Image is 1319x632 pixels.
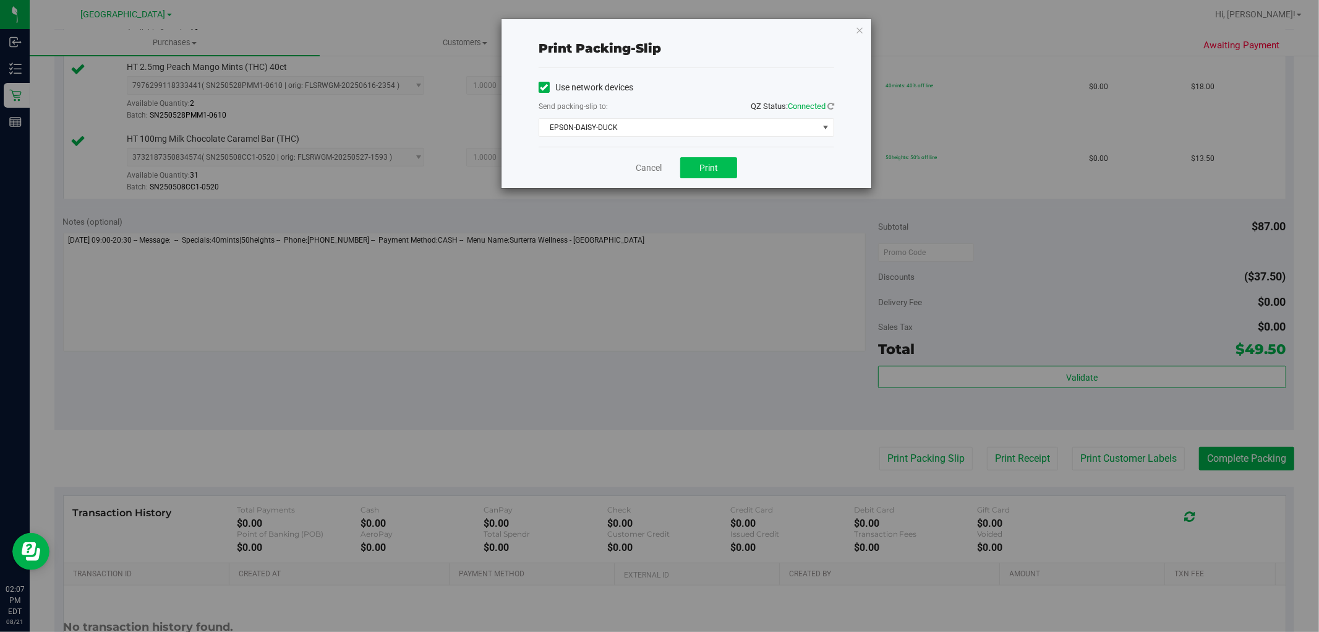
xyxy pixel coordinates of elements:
[12,533,49,570] iframe: Resource center
[680,157,737,178] button: Print
[539,101,608,112] label: Send packing-slip to:
[788,102,826,111] span: Connected
[751,102,834,111] span: QZ Status:
[539,41,661,56] span: Print packing-slip
[818,119,834,136] span: select
[636,162,662,175] a: Cancel
[699,163,718,173] span: Print
[539,81,633,94] label: Use network devices
[539,119,818,136] span: EPSON-DAISY-DUCK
